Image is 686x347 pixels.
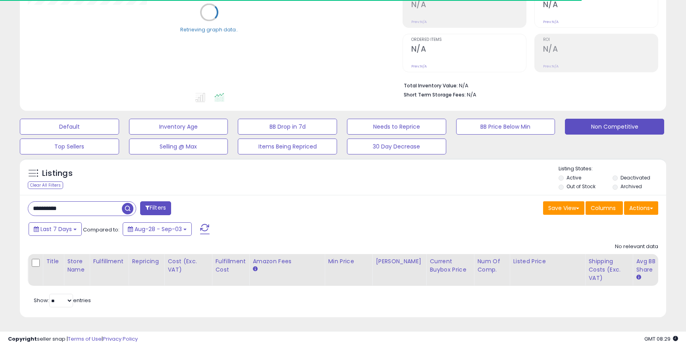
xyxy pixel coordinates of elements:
b: Total Inventory Value: [404,82,458,89]
div: Clear All Filters [28,181,63,189]
button: Items Being Repriced [238,139,337,154]
button: 30 Day Decrease [347,139,446,154]
button: Save View [543,201,584,215]
div: Fulfillment [93,257,125,266]
label: Out of Stock [567,183,595,190]
span: N/A [467,91,476,98]
div: Retrieving graph data.. [180,26,238,33]
small: Amazon Fees. [252,266,257,273]
p: Listing States: [559,165,666,173]
div: Repricing [132,257,161,266]
div: [PERSON_NAME] [376,257,423,266]
label: Active [567,174,581,181]
div: Avg BB Share [636,257,665,274]
button: Last 7 Days [29,222,82,236]
div: Shipping Costs (Exc. VAT) [588,257,629,282]
a: Terms of Use [68,335,102,343]
button: Columns [586,201,623,215]
label: Archived [620,183,642,190]
div: Min Price [328,257,369,266]
h5: Listings [42,168,73,179]
a: Privacy Policy [103,335,138,343]
button: Inventory Age [129,119,228,135]
span: Ordered Items [411,38,526,42]
small: Avg BB Share. [636,274,641,281]
button: Needs to Reprice [347,119,446,135]
button: Non Competitive [565,119,664,135]
span: Columns [591,204,616,212]
h2: N/A [411,44,526,55]
div: Title [46,257,60,266]
div: Listed Price [513,257,582,266]
div: Amazon Fees [252,257,321,266]
b: Short Term Storage Fees: [404,91,466,98]
button: Default [20,119,119,135]
button: BB Drop in 7d [238,119,337,135]
button: Top Sellers [20,139,119,154]
div: seller snap | | [8,335,138,343]
button: Actions [624,201,658,215]
div: Num of Comp. [477,257,506,274]
div: No relevant data [615,243,658,251]
div: Store Name [67,257,86,274]
span: ROI [543,38,658,42]
div: Cost (Exc. VAT) [168,257,208,274]
small: Prev: N/A [411,19,427,24]
div: Fulfillment Cost [215,257,246,274]
small: Prev: N/A [543,64,559,69]
button: BB Price Below Min [456,119,555,135]
h2: N/A [543,44,658,55]
span: Last 7 Days [40,225,72,233]
li: N/A [404,80,652,90]
label: Deactivated [620,174,650,181]
button: Filters [140,201,171,215]
span: Aug-28 - Sep-03 [135,225,182,233]
button: Aug-28 - Sep-03 [123,222,192,236]
span: Show: entries [34,297,91,304]
span: 2025-09-11 08:29 GMT [644,335,678,343]
div: Current Buybox Price [430,257,470,274]
strong: Copyright [8,335,37,343]
small: Prev: N/A [543,19,559,24]
small: Prev: N/A [411,64,427,69]
span: Compared to: [83,226,119,233]
button: Selling @ Max [129,139,228,154]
